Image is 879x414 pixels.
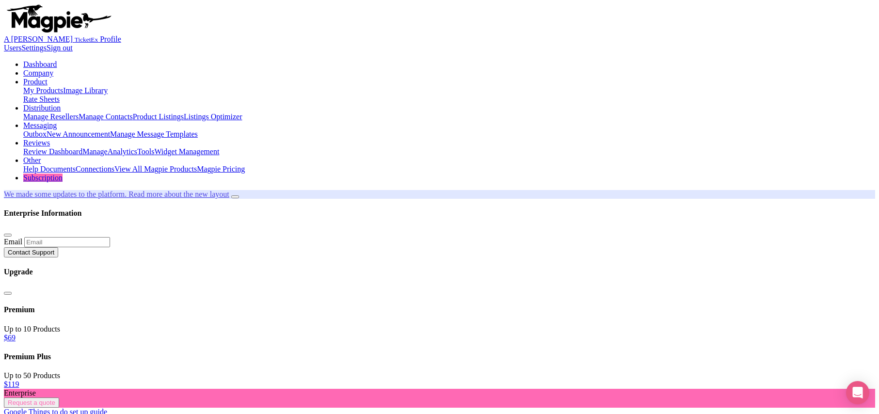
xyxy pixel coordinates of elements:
[23,165,76,173] a: Help Documents
[23,60,57,68] a: Dashboard
[108,147,137,156] a: Analytics
[8,399,55,406] span: Request a quote
[110,130,198,138] a: Manage Message Templates
[79,112,133,121] a: Manage Contacts
[11,35,73,43] span: [PERSON_NAME]
[4,247,58,257] button: Contact Support
[4,4,113,33] img: logo-ab69f6fb50320c5b225c76a69d11143b.png
[231,195,239,198] button: Close announcement
[133,112,184,121] a: Product Listings
[4,325,875,334] div: Up to 10 Products
[4,44,21,52] a: Users
[4,238,22,246] label: Email
[4,268,875,276] h4: Upgrade
[23,139,50,147] a: Reviews
[4,398,59,408] button: Request a quote
[23,130,47,138] a: Outbox
[82,147,108,156] a: Manage
[4,305,875,314] h4: Premium
[4,389,875,398] div: Enterprise
[23,95,60,103] a: Rate Sheets
[114,165,197,173] a: View All Magpie Products
[4,234,12,237] button: Close
[23,104,61,112] a: Distribution
[75,36,98,43] small: TicketEx
[197,165,245,173] a: Magpie Pricing
[63,86,108,95] a: Image Library
[137,147,154,156] a: Tools
[24,237,110,247] input: Email
[4,334,16,342] a: $69
[23,112,79,121] a: Manage Resellers
[23,78,48,86] a: Product
[23,156,41,164] a: Other
[4,190,229,198] a: We made some updates to the platform. Read more about the new layout
[76,165,114,173] a: Connections
[23,147,82,156] a: Review Dashboard
[23,69,53,77] a: Company
[4,209,875,218] h4: Enterprise Information
[47,130,110,138] a: New Announcement
[184,112,242,121] a: Listings Optimizer
[154,147,219,156] a: Widget Management
[4,352,875,361] h4: Premium Plus
[23,174,63,182] a: Subscription
[4,35,100,43] a: A [PERSON_NAME] TicketEx
[846,381,869,404] div: Open Intercom Messenger
[100,35,121,43] a: Profile
[23,121,57,129] a: Messaging
[4,35,9,43] span: A
[4,292,12,295] button: Close
[23,86,63,95] a: My Products
[21,44,47,52] a: Settings
[47,44,73,52] a: Sign out
[4,380,19,388] a: $119
[4,371,875,380] div: Up to 50 Products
